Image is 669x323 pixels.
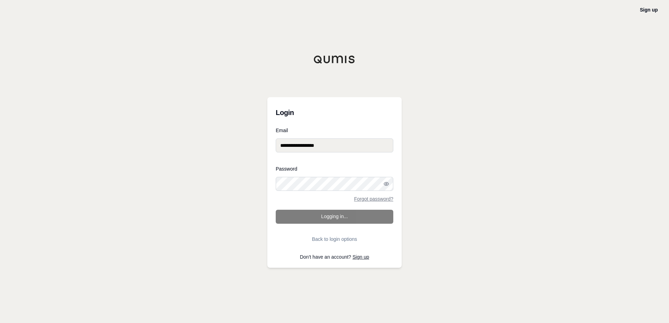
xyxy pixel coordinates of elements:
[353,254,369,260] a: Sign up
[276,254,393,259] p: Don't have an account?
[276,232,393,246] button: Back to login options
[640,7,658,13] a: Sign up
[276,106,393,120] h3: Login
[276,166,393,171] label: Password
[314,55,355,64] img: Qumis
[276,128,393,133] label: Email
[354,196,393,201] a: Forgot password?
